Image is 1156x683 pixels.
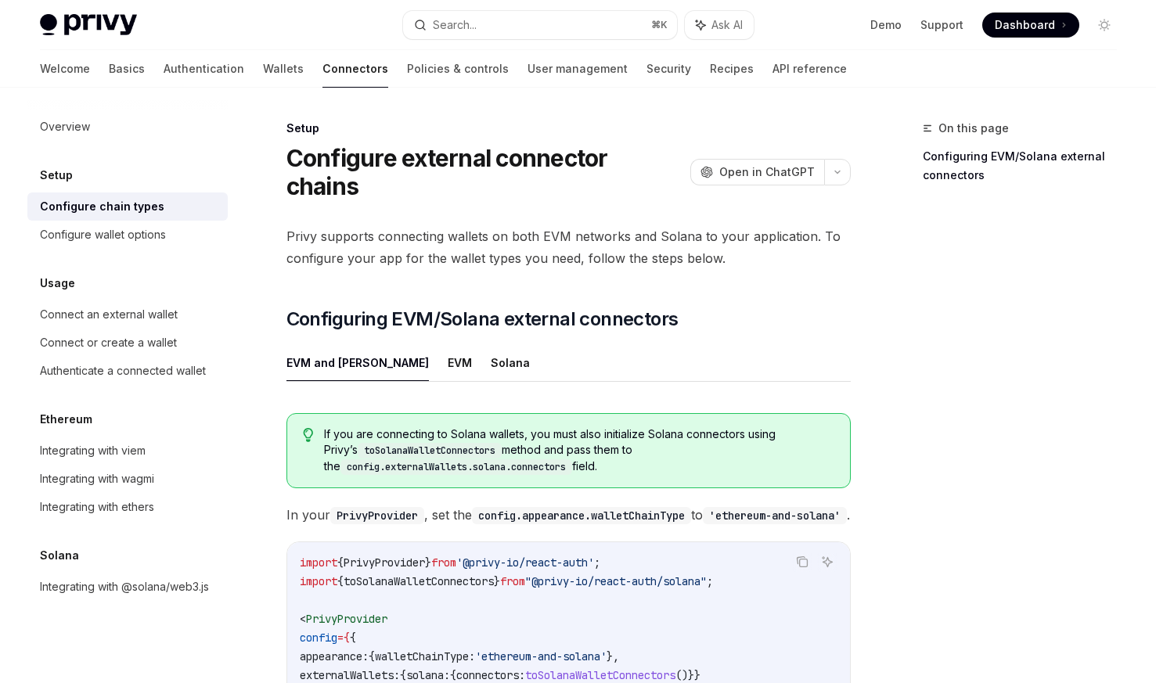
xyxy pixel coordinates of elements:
[792,552,812,572] button: Copy the contents from the code block
[772,50,847,88] a: API reference
[982,13,1079,38] a: Dashboard
[407,50,509,88] a: Policies & controls
[433,16,477,34] div: Search...
[344,555,425,570] span: PrivyProvider
[40,498,154,516] div: Integrating with ethers
[286,344,429,381] button: EVM and [PERSON_NAME]
[870,17,902,33] a: Demo
[920,17,963,33] a: Support
[27,300,228,329] a: Connect an external wallet
[300,631,337,645] span: config
[40,197,164,216] div: Configure chain types
[27,329,228,357] a: Connect or create a wallet
[456,668,525,682] span: connectors:
[40,410,92,429] h5: Ethereum
[475,649,607,663] span: 'ethereum-and-solana'
[40,577,209,596] div: Integrating with @solana/web3.js
[303,428,314,442] svg: Tip
[425,555,431,570] span: }
[685,11,754,39] button: Ask AI
[306,612,387,626] span: PrivyProvider
[27,465,228,493] a: Integrating with wagmi
[286,504,851,526] span: In your , set the to .
[27,573,228,601] a: Integrating with @solana/web3.js
[27,221,228,249] a: Configure wallet options
[448,344,472,381] button: EVM
[27,437,228,465] a: Integrating with viem
[340,459,572,475] code: config.externalWallets.solana.connectors
[40,469,154,488] div: Integrating with wagmi
[494,574,500,588] span: }
[27,493,228,521] a: Integrating with ethers
[286,307,679,332] span: Configuring EVM/Solana external connectors
[337,574,344,588] span: {
[300,574,337,588] span: import
[375,649,475,663] span: walletChainType:
[286,120,851,136] div: Setup
[330,507,424,524] code: PrivyProvider
[27,192,228,221] a: Configure chain types
[400,668,406,682] span: {
[525,668,675,682] span: toSolanaWalletConnectors
[40,333,177,352] div: Connect or create a wallet
[300,649,369,663] span: appearance:
[607,649,619,663] span: },
[817,552,837,572] button: Ask AI
[719,164,815,180] span: Open in ChatGPT
[923,144,1129,188] a: Configuring EVM/Solana external connectors
[40,274,75,293] h5: Usage
[431,555,456,570] span: from
[995,17,1055,33] span: Dashboard
[651,19,668,31] span: ⌘ K
[406,668,450,682] span: solana:
[472,507,691,524] code: config.appearance.walletChainType
[594,555,600,570] span: ;
[109,50,145,88] a: Basics
[40,50,90,88] a: Welcome
[324,426,834,475] span: If you are connecting to Solana wallets, you must also initialize Solana connectors using Privy’s...
[40,117,90,136] div: Overview
[40,14,137,36] img: light logo
[337,555,344,570] span: {
[263,50,304,88] a: Wallets
[403,11,677,39] button: Search...⌘K
[40,305,178,324] div: Connect an external wallet
[525,574,707,588] span: "@privy-io/react-auth/solana"
[286,225,851,269] span: Privy supports connecting wallets on both EVM networks and Solana to your application. To configu...
[350,631,356,645] span: {
[703,507,847,524] code: 'ethereum-and-solana'
[528,50,628,88] a: User management
[675,668,700,682] span: ()}}
[369,649,375,663] span: {
[456,555,594,570] span: '@privy-io/react-auth'
[40,225,166,244] div: Configure wallet options
[938,119,1009,138] span: On this page
[646,50,691,88] a: Security
[707,574,713,588] span: ;
[711,17,743,33] span: Ask AI
[500,574,525,588] span: from
[450,668,456,682] span: {
[300,668,400,682] span: externalWallets:
[337,631,344,645] span: =
[40,166,73,185] h5: Setup
[300,612,306,626] span: <
[1092,13,1117,38] button: Toggle dark mode
[710,50,754,88] a: Recipes
[40,361,206,380] div: Authenticate a connected wallet
[491,344,530,381] button: Solana
[358,443,502,458] code: toSolanaWalletConnectors
[27,113,228,141] a: Overview
[344,631,350,645] span: {
[286,144,684,200] h1: Configure external connector chains
[300,555,337,570] span: import
[40,546,79,565] h5: Solana
[344,574,494,588] span: toSolanaWalletConnectors
[40,441,146,460] div: Integrating with viem
[690,159,824,185] button: Open in ChatGPT
[322,50,388,88] a: Connectors
[27,357,228,385] a: Authenticate a connected wallet
[164,50,244,88] a: Authentication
